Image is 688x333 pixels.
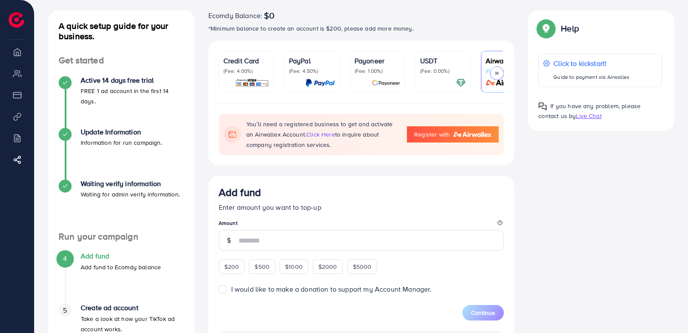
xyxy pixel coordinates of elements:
[553,72,629,82] p: Guide to payment via Airwallex
[456,78,466,88] img: card
[81,304,184,312] h4: Create ad account
[48,231,195,242] h4: Run your campaign
[407,126,499,143] a: Register with
[471,308,495,317] span: Continue
[462,305,504,321] button: Continue
[355,56,400,66] p: Payoneer
[305,78,335,88] img: card
[81,86,184,106] p: FREE 1 ad account in the first 14 days.
[63,254,67,264] span: 4
[224,262,239,271] span: $200
[453,132,491,137] img: logo-airwallex
[223,56,269,66] p: Credit Card
[561,23,579,34] p: Help
[538,102,547,111] img: Popup guide
[289,56,335,66] p: PayPal
[81,180,180,188] h4: Waiting verify information
[355,68,400,75] p: (Fee: 1.00%)
[208,10,262,21] span: Ecomdy Balance:
[486,56,531,66] p: Airwallex
[223,68,269,75] p: (Fee: 4.00%)
[420,56,466,66] p: USDT
[81,262,161,272] p: Add fund to Ecomdy balance
[538,102,641,120] span: If you have any problem, please contact us by
[483,78,531,88] img: card
[285,262,303,271] span: $1000
[254,262,270,271] span: $500
[48,21,195,41] h4: A quick setup guide for your business.
[420,68,466,75] p: (Fee: 0.00%)
[289,68,335,75] p: (Fee: 4.50%)
[235,78,269,88] img: card
[372,78,400,88] img: card
[353,262,372,271] span: $5000
[318,262,337,271] span: $2000
[231,284,432,294] span: I would like to make a donation to support my Account Manager.
[81,252,161,260] h4: Add fund
[219,186,261,199] h3: Add fund
[224,126,241,143] img: flag
[219,219,504,230] legend: Amount
[48,55,195,66] h4: Get started
[81,189,180,199] p: Waiting for admin verify information.
[63,305,67,315] span: 5
[651,294,682,327] iframe: Chat
[48,252,195,304] li: Add fund
[48,76,195,128] li: Active 14 days free trial
[48,180,195,231] li: Waiting verify information
[246,119,398,150] p: You’ll need a registered business to get and activate an Airwallex Account. to inquire about comp...
[81,128,162,136] h4: Update Information
[414,130,450,139] span: Register with
[81,76,184,84] h4: Active 14 days free trial
[48,128,195,180] li: Update Information
[219,202,504,212] p: Enter amount you want to top-up
[264,10,274,21] span: $0
[306,130,335,139] span: click here
[576,112,601,120] span: Live Chat
[208,23,515,34] p: *Minimum balance to create an account is $200, please add more money.
[486,68,531,75] p: (Fee: 0.00%)
[81,137,162,148] p: Information for run campaign.
[538,21,554,36] img: Popup guide
[9,12,24,28] img: logo
[553,58,629,68] p: Click to kickstart!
